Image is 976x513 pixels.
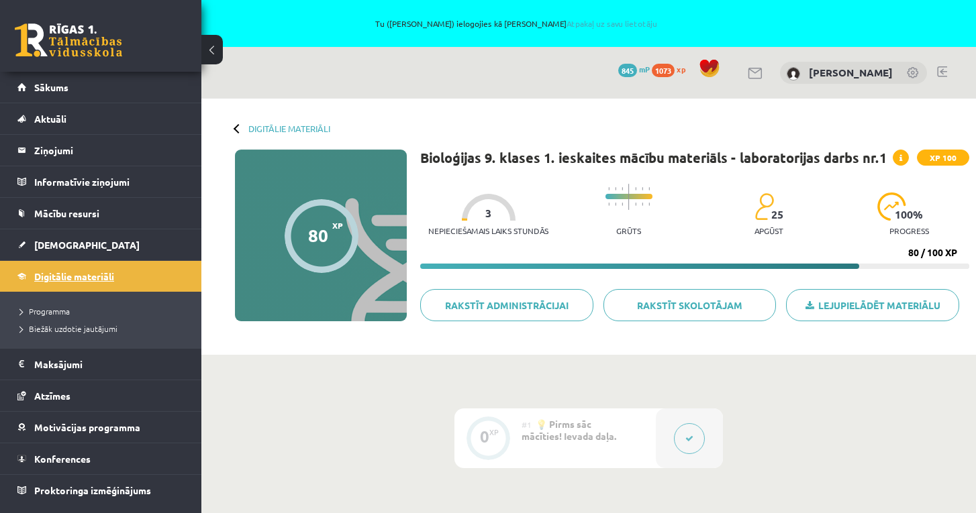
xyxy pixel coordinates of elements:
[652,64,692,74] a: 1073 xp
[567,18,657,29] a: Atpakaļ uz savu lietotāju
[34,453,91,465] span: Konferences
[489,429,499,436] div: XP
[20,306,70,317] span: Programma
[889,226,929,235] p: progress
[332,221,343,230] span: XP
[622,187,623,190] img: icon-short-line-57e1e144782c952c97e751825c79c345078a6d821885a25fce030b3d8c18986b.svg
[895,209,924,221] span: 100 %
[420,150,887,166] h1: Bioloģijas 9. klases 1. ieskaites mācību materiāls - laboratorijas darbs nr.1
[639,64,650,74] span: mP
[428,226,548,235] p: Nepieciešamais laiks stundās
[34,207,99,219] span: Mācību resursi
[642,203,643,206] img: icon-short-line-57e1e144782c952c97e751825c79c345078a6d821885a25fce030b3d8c18986b.svg
[420,289,593,321] a: Rakstīt administrācijai
[754,192,774,221] img: students-c634bb4e5e11cddfef0936a35e636f08e4e9abd3cc4e673bd6f9a4125e45ecb1.svg
[34,390,70,402] span: Atzīmes
[20,305,188,317] a: Programma
[635,203,636,206] img: icon-short-line-57e1e144782c952c97e751825c79c345078a6d821885a25fce030b3d8c18986b.svg
[34,239,140,251] span: [DEMOGRAPHIC_DATA]
[603,289,777,321] a: Rakstīt skolotājam
[917,150,969,166] span: XP 100
[616,226,641,235] p: Grūts
[34,113,66,125] span: Aktuāli
[615,203,616,206] img: icon-short-line-57e1e144782c952c97e751825c79c345078a6d821885a25fce030b3d8c18986b.svg
[809,66,893,79] a: [PERSON_NAME]
[628,184,630,210] img: icon-long-line-d9ea69661e0d244f92f715978eff75569469978d946b2353a9bb055b3ed8787d.svg
[248,123,330,133] a: Digitālie materiāli
[618,64,650,74] a: 845 mP
[608,203,609,206] img: icon-short-line-57e1e144782c952c97e751825c79c345078a6d821885a25fce030b3d8c18986b.svg
[754,226,783,235] p: apgūst
[17,198,185,229] a: Mācību resursi
[15,23,122,57] a: Rīgas 1. Tālmācības vidusskola
[677,64,685,74] span: xp
[877,192,906,221] img: icon-progress-161ccf0a02000e728c5f80fcf4c31c7af3da0e1684b2b1d7c360e028c24a22f1.svg
[648,187,650,190] img: icon-short-line-57e1e144782c952c97e751825c79c345078a6d821885a25fce030b3d8c18986b.svg
[17,229,185,260] a: [DEMOGRAPHIC_DATA]
[154,19,879,27] span: Tu ([PERSON_NAME]) ielogojies kā [PERSON_NAME]
[34,421,140,433] span: Motivācijas programma
[17,412,185,443] a: Motivācijas programma
[771,209,783,221] span: 25
[652,64,675,77] span: 1073
[34,166,185,197] legend: Informatīvie ziņojumi
[20,323,188,335] a: Biežāk uzdotie jautājumi
[17,103,185,134] a: Aktuāli
[522,418,616,442] span: 💡 Pirms sāc mācīties! Ievada daļa.
[622,203,623,206] img: icon-short-line-57e1e144782c952c97e751825c79c345078a6d821885a25fce030b3d8c18986b.svg
[17,261,185,292] a: Digitālie materiāli
[17,135,185,166] a: Ziņojumi
[17,72,185,103] a: Sākums
[17,349,185,380] a: Maksājumi
[642,187,643,190] img: icon-short-line-57e1e144782c952c97e751825c79c345078a6d821885a25fce030b3d8c18986b.svg
[485,207,491,219] span: 3
[786,289,959,321] a: Lejupielādēt materiālu
[648,203,650,206] img: icon-short-line-57e1e144782c952c97e751825c79c345078a6d821885a25fce030b3d8c18986b.svg
[17,475,185,506] a: Proktoringa izmēģinājums
[787,67,800,80] img: Markuss Jahovičs
[17,443,185,474] a: Konferences
[34,135,185,166] legend: Ziņojumi
[34,349,185,380] legend: Maksājumi
[17,380,185,411] a: Atzīmes
[615,187,616,190] img: icon-short-line-57e1e144782c952c97e751825c79c345078a6d821885a25fce030b3d8c18986b.svg
[522,419,532,430] span: #1
[635,187,636,190] img: icon-short-line-57e1e144782c952c97e751825c79c345078a6d821885a25fce030b3d8c18986b.svg
[608,187,609,190] img: icon-short-line-57e1e144782c952c97e751825c79c345078a6d821885a25fce030b3d8c18986b.svg
[17,166,185,197] a: Informatīvie ziņojumi
[20,323,117,334] span: Biežāk uzdotie jautājumi
[480,431,489,443] div: 0
[34,81,68,93] span: Sākums
[618,64,637,77] span: 845
[308,225,328,245] div: 80
[34,270,114,282] span: Digitālie materiāli
[34,484,151,496] span: Proktoringa izmēģinājums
